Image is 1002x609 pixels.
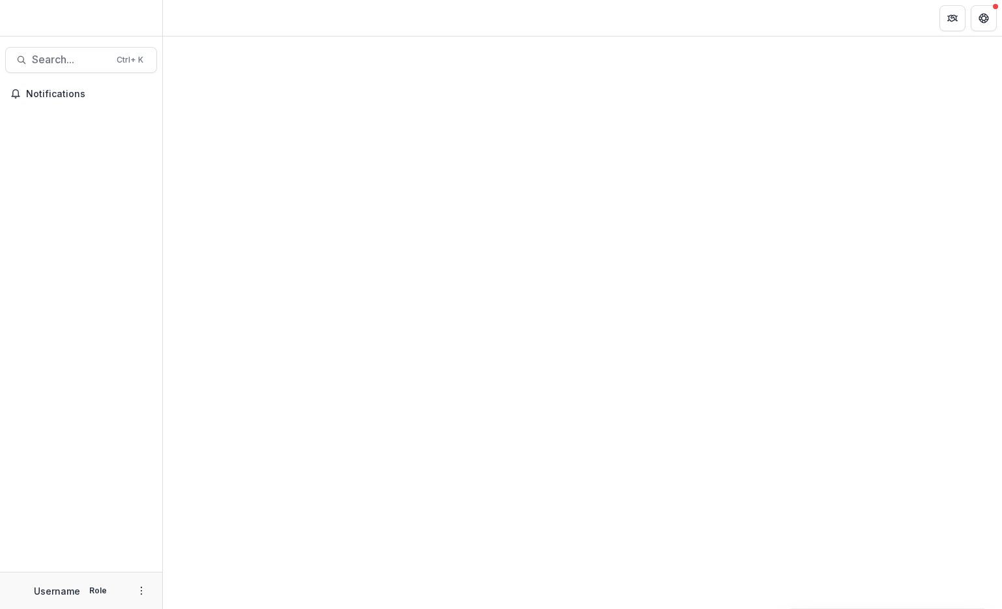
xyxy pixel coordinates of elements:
span: Search... [32,53,109,66]
span: Notifications [26,89,152,100]
button: Search... [5,47,157,73]
button: Notifications [5,83,157,104]
button: Get Help [971,5,997,31]
p: Username [34,584,80,598]
button: More [134,583,149,599]
p: Role [85,585,111,597]
div: Ctrl + K [114,53,146,67]
button: Partners [939,5,966,31]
